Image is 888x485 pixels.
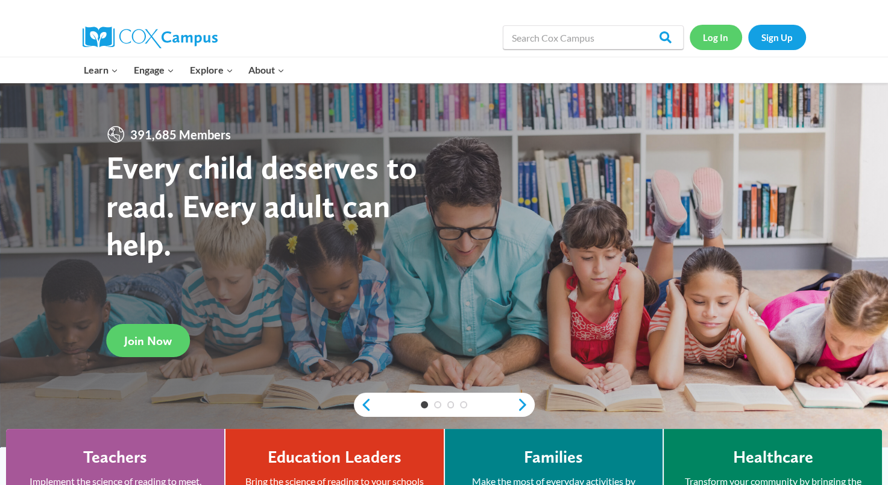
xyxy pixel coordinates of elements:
button: Child menu of Explore [182,57,241,83]
a: previous [354,398,372,412]
div: content slider buttons [354,393,535,417]
h4: Education Leaders [268,447,401,468]
button: Child menu of Learn [77,57,127,83]
button: Child menu of About [241,57,292,83]
h4: Families [524,447,583,468]
a: next [517,398,535,412]
a: Join Now [106,324,190,357]
strong: Every child deserves to read. Every adult can help. [106,148,417,263]
nav: Primary Navigation [77,57,292,83]
a: 4 [460,401,467,408]
a: Sign Up [748,25,806,49]
img: Cox Campus [83,27,218,48]
span: 391,685 Members [125,125,236,144]
h4: Teachers [83,447,147,468]
h4: Healthcare [732,447,813,468]
a: Log In [690,25,742,49]
button: Child menu of Engage [126,57,182,83]
a: 1 [421,401,428,408]
span: Join Now [124,334,172,348]
input: Search Cox Campus [503,25,684,49]
a: 3 [447,401,455,408]
a: 2 [434,401,441,408]
nav: Secondary Navigation [690,25,806,49]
